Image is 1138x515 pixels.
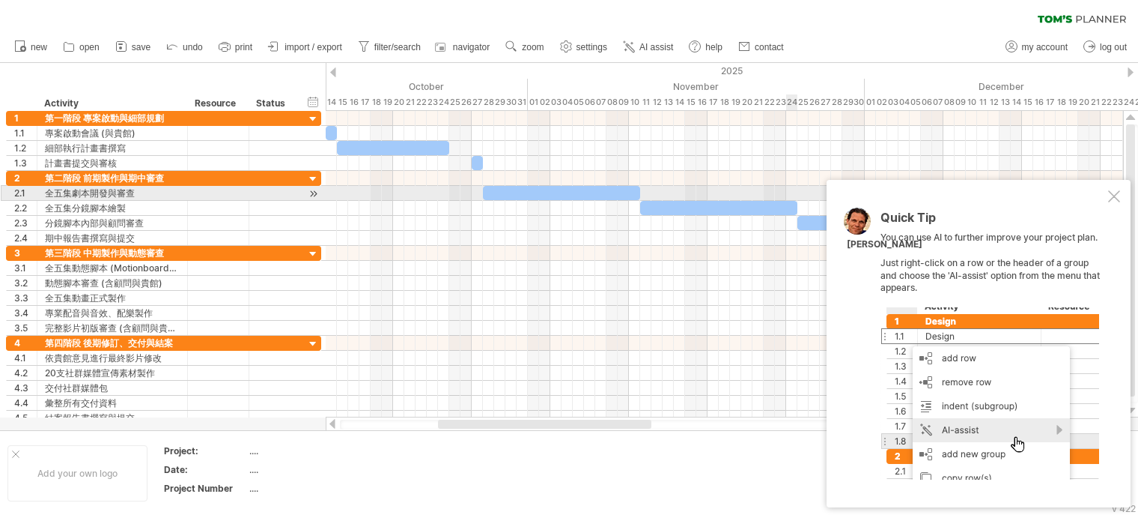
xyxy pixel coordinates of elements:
[573,94,584,110] div: Wednesday, 5 November 2025
[483,94,494,110] div: Tuesday, 28 October 2025
[183,42,203,52] span: undo
[10,37,52,57] a: new
[14,381,37,395] div: 4.3
[639,42,673,52] span: AI assist
[453,42,490,52] span: navigator
[264,37,347,57] a: import / export
[371,94,382,110] div: Saturday, 18 October 2025
[45,156,180,170] div: 計畫書提交與審核
[651,94,663,110] div: Wednesday, 12 November 2025
[988,94,999,110] div: Friday, 12 December 2025
[45,381,180,395] div: 交付社群媒體包
[730,94,741,110] div: Wednesday, 19 November 2025
[562,94,573,110] div: Tuesday, 4 November 2025
[1044,94,1056,110] div: Wednesday, 17 December 2025
[539,94,550,110] div: Sunday, 2 November 2025
[45,216,180,230] div: 分鏡腳本內部與顧問審查
[708,94,719,110] div: Monday, 17 November 2025
[764,94,775,110] div: Saturday, 22 November 2025
[618,94,629,110] div: Sunday, 9 November 2025
[1112,503,1136,514] div: v 422
[359,94,371,110] div: Friday, 17 October 2025
[31,42,47,52] span: new
[943,94,955,110] div: Monday, 8 December 2025
[505,94,517,110] div: Thursday, 30 October 2025
[215,37,257,57] a: print
[1056,94,1067,110] div: Thursday, 18 December 2025
[606,94,618,110] div: Saturday, 8 November 2025
[393,94,404,110] div: Monday, 20 October 2025
[45,306,180,320] div: 專業配音與音效、配樂製作
[1101,94,1112,110] div: Monday, 22 December 2025
[45,411,180,425] div: 結案報告書撰寫與提交
[14,336,37,350] div: 4
[306,186,320,202] div: scroll to activity
[164,482,246,495] div: Project Number
[45,186,180,200] div: 全五集劇本開發與審查
[1033,94,1044,110] div: Tuesday, 16 December 2025
[595,94,606,110] div: Friday, 7 November 2025
[629,94,640,110] div: Monday, 10 November 2025
[705,42,722,52] span: help
[1067,94,1078,110] div: Friday, 19 December 2025
[164,463,246,476] div: Date:
[663,94,674,110] div: Thursday, 13 November 2025
[14,291,37,305] div: 3.3
[831,94,842,110] div: Friday, 28 November 2025
[354,37,425,57] a: filter/search
[44,96,179,111] div: Activity
[45,201,180,215] div: 全五集分鏡腳本繪製
[45,171,180,185] div: 第二階段 前期製作與期中審查
[14,366,37,380] div: 4.2
[180,79,528,94] div: October 2025
[719,94,730,110] div: Tuesday, 18 November 2025
[79,42,100,52] span: open
[14,201,37,215] div: 2.2
[337,94,348,110] div: Wednesday, 15 October 2025
[898,94,910,110] div: Thursday, 4 December 2025
[685,37,727,57] a: help
[910,94,921,110] div: Friday, 5 December 2025
[472,94,483,110] div: Monday, 27 October 2025
[449,94,460,110] div: Saturday, 25 October 2025
[45,276,180,290] div: 動態腳本審查 (含顧問與貴館)
[14,126,37,140] div: 1.1
[1011,94,1022,110] div: Sunday, 14 December 2025
[14,321,37,335] div: 3.5
[438,94,449,110] div: Friday, 24 October 2025
[14,276,37,290] div: 3.2
[162,37,207,57] a: undo
[797,94,809,110] div: Tuesday, 25 November 2025
[45,231,180,245] div: 期中報告書撰寫與提交
[786,94,797,110] div: Monday, 24 November 2025
[1080,37,1131,57] a: log out
[741,94,752,110] div: Thursday, 20 November 2025
[576,42,607,52] span: settings
[45,291,180,305] div: 全五集動畫正式製作
[880,211,1105,232] div: Quick Tip
[880,211,1105,480] div: You can use AI to further improve your project plan. Just right-click on a row or the header of a...
[14,306,37,320] div: 3.4
[876,94,887,110] div: Tuesday, 2 December 2025
[1022,42,1068,52] span: my account
[249,445,375,457] div: ....
[517,94,528,110] div: Friday, 31 October 2025
[7,445,147,502] div: Add your own logo
[59,37,104,57] a: open
[775,94,786,110] div: Sunday, 23 November 2025
[164,445,246,457] div: Project:
[755,42,784,52] span: contact
[348,94,359,110] div: Thursday, 16 October 2025
[433,37,494,57] a: navigator
[1100,42,1127,52] span: log out
[842,94,854,110] div: Saturday, 29 November 2025
[640,94,651,110] div: Tuesday, 11 November 2025
[374,42,421,52] span: filter/search
[887,94,898,110] div: Wednesday, 3 December 2025
[847,238,922,251] div: [PERSON_NAME]
[999,94,1011,110] div: Saturday, 13 December 2025
[382,94,393,110] div: Sunday, 19 October 2025
[1089,94,1101,110] div: Sunday, 21 December 2025
[195,96,240,111] div: Resource
[45,366,180,380] div: 20支社群媒體宣傳素材製作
